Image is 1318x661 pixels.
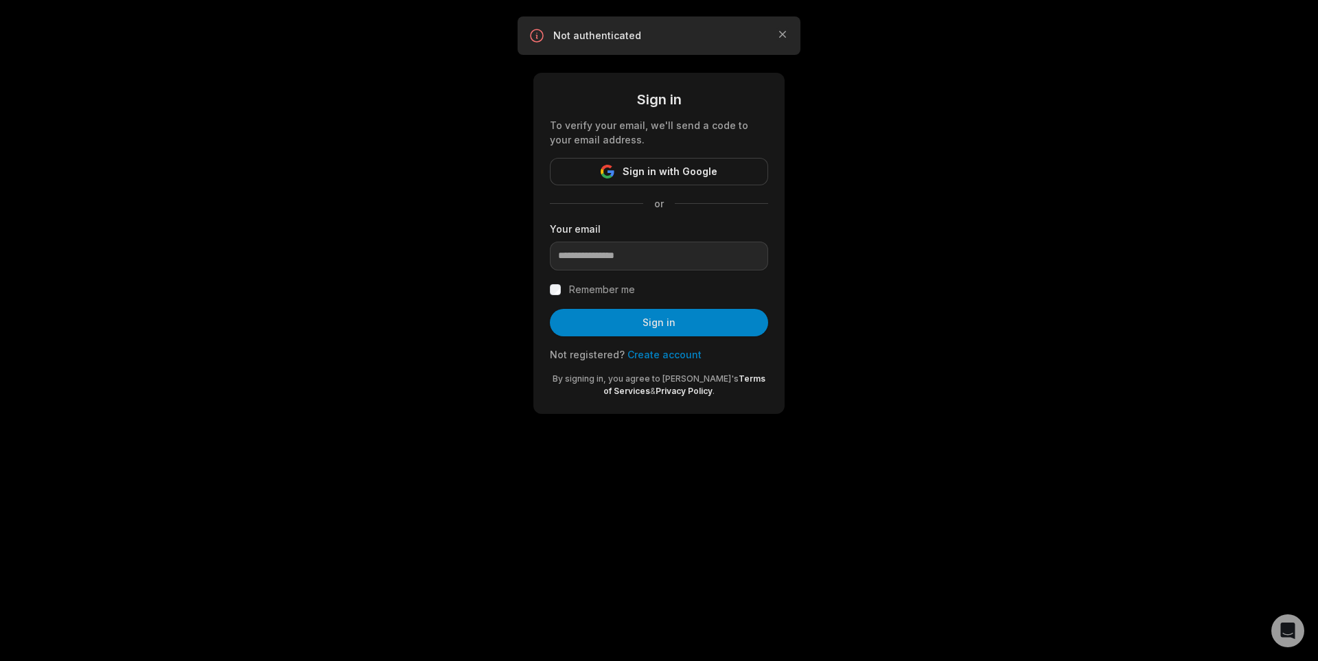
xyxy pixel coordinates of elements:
[550,158,768,185] button: Sign in with Google
[603,373,765,396] a: Terms of Services
[1271,614,1304,647] div: Open Intercom Messenger
[643,196,675,211] span: or
[550,222,768,236] label: Your email
[550,89,768,110] div: Sign in
[650,386,656,396] span: &
[553,373,739,384] span: By signing in, you agree to [PERSON_NAME]'s
[627,349,702,360] a: Create account
[550,349,625,360] span: Not registered?
[553,29,765,43] p: Not authenticated
[656,386,713,396] a: Privacy Policy
[569,281,635,298] label: Remember me
[550,309,768,336] button: Sign in
[550,118,768,147] div: To verify your email, we'll send a code to your email address.
[713,386,715,396] span: .
[623,163,717,180] span: Sign in with Google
